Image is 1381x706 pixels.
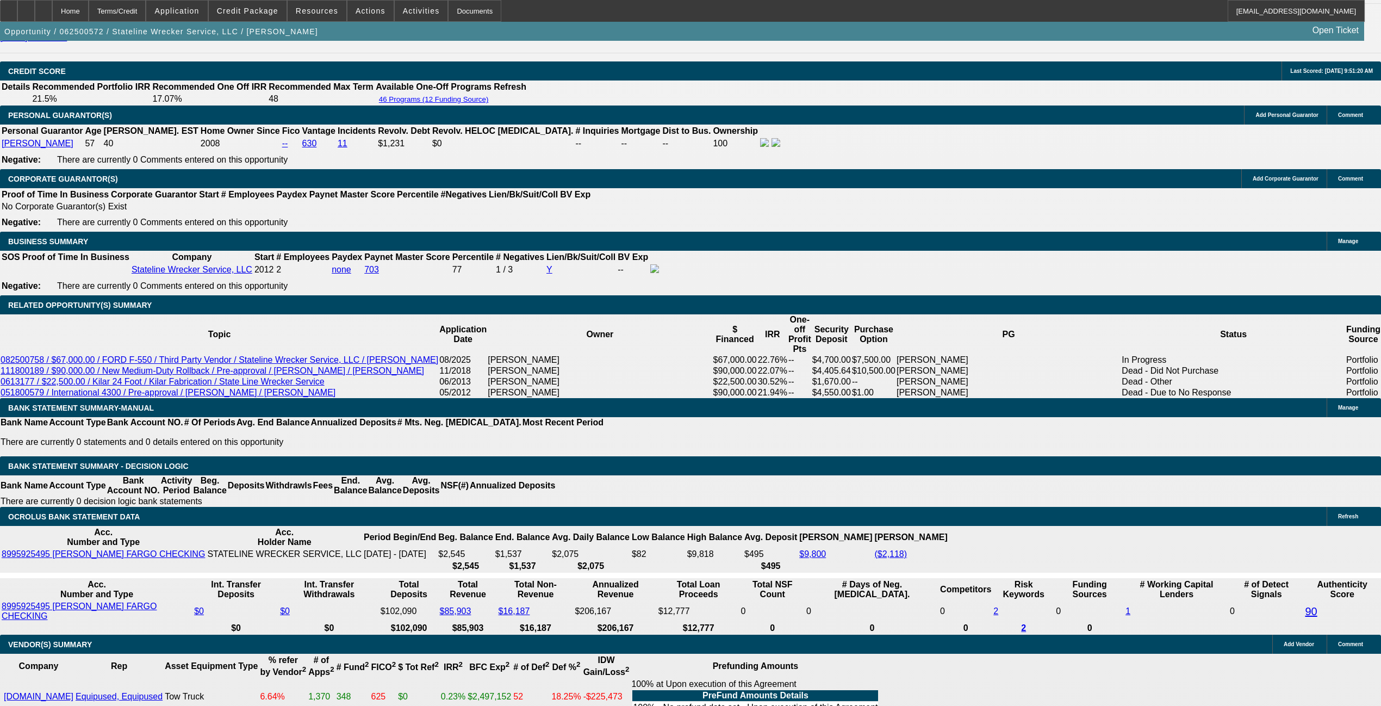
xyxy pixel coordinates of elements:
b: Start [254,252,274,262]
a: Equipused, Equipused [76,692,163,701]
td: Portfolio [1346,355,1381,366]
th: $12,777 [658,623,739,634]
span: Application [154,7,199,15]
a: -- [282,139,288,148]
b: Revolv. Debt [378,126,430,135]
td: [PERSON_NAME] [487,376,712,387]
td: -- [851,376,896,387]
b: # Negatives [496,252,544,262]
td: [PERSON_NAME] [896,387,1121,398]
th: Fees [313,475,333,496]
b: BFC Exp [469,662,509,672]
th: Activity Period [160,475,193,496]
sup: 2 [365,660,369,668]
td: 11/2018 [439,366,487,376]
b: Negative: [2,218,41,227]
td: -- [621,138,661,150]
td: 30.52% [757,376,788,387]
td: $12,777 [658,601,739,622]
span: Bank Statement Summary - Decision Logic [8,462,189,470]
th: Avg. End Balance [236,417,310,428]
sup: 2 [545,660,549,668]
a: 0613177 / $22,500.00 / Kilar 24 Foot / Kilar Fabrication / State Line Wrecker Service [1,377,325,386]
td: -- [788,355,812,366]
b: #Negatives [441,190,487,199]
a: 8995925495 [PERSON_NAME] FARGO CHECKING [2,602,157,621]
a: 051800579 / International 4300 / Pre-approval / [PERSON_NAME] / [PERSON_NAME] [1,388,335,397]
span: There are currently 0 Comments entered on this opportunity [57,281,288,290]
sup: 2 [506,660,509,668]
sup: 2 [459,660,463,668]
span: 2008 [201,139,220,148]
td: -- [788,387,812,398]
button: Credit Package [209,1,287,21]
span: Add Personal Guarantor [1255,112,1318,118]
a: 11 [338,139,347,148]
a: 111800189 / $90,000.00 / New Medium-Duty Rollback / Pre-approval / [PERSON_NAME] / [PERSON_NAME] [1,366,424,375]
td: [PERSON_NAME] [896,376,1121,387]
th: Acc. Number and Type [1,579,192,600]
th: $85,903 [439,623,497,634]
div: $206,167 [575,606,656,616]
b: Asset Equipment Type [165,661,258,671]
th: $16,187 [498,623,574,634]
th: $0 [194,623,278,634]
td: 05/2012 [439,387,487,398]
td: 40 [103,138,199,150]
b: Mortgage [621,126,661,135]
b: Home Owner Since [201,126,280,135]
b: Paynet Master Score [309,190,395,199]
th: $102,090 [380,623,438,634]
b: Vantage [302,126,335,135]
td: Portfolio [1346,366,1381,376]
th: Purchase Option [851,314,896,355]
th: Account Type [48,475,107,496]
th: IRR [757,314,788,355]
b: Negative: [2,155,41,164]
td: No Corporate Guarantor(s) Exist [1,201,595,212]
span: 2 [276,265,281,274]
b: FICO [371,662,396,672]
th: Acc. Holder Name [207,527,362,548]
th: # Mts. Neg. [MEDICAL_DATA]. [397,417,522,428]
span: Actions [356,7,385,15]
td: [PERSON_NAME] [487,366,712,376]
th: Period Begin/End [363,527,437,548]
th: Annualized Deposits [469,475,556,496]
td: [PERSON_NAME] [896,355,1121,366]
span: There are currently 0 Comments entered on this opportunity [57,155,288,164]
b: Percentile [397,190,438,199]
td: 22.76% [757,355,788,366]
b: Prefunding Amounts [713,661,799,671]
th: NSF(#) [440,475,469,496]
td: $4,405.64 [812,366,851,376]
th: Authenticity Score [1304,579,1380,600]
th: End. Balance [333,475,368,496]
th: Total Loan Proceeds [658,579,739,600]
th: Account Type [48,417,107,428]
th: Recommended Portfolio IRR [32,82,151,92]
sup: 2 [302,665,306,673]
td: $1.00 [851,387,896,398]
td: In Progress [1121,355,1346,366]
sup: 2 [330,665,334,673]
b: IDW Gain/Loss [583,655,630,677]
b: # of Apps [308,655,334,677]
th: Beg. Balance [192,475,227,496]
th: Avg. Deposits [402,475,440,496]
td: -- [662,138,712,150]
th: Avg. Deposit [744,527,798,548]
a: ($2,118) [875,549,907,559]
th: Annualized Deposits [310,417,396,428]
td: $7,500.00 [851,355,896,366]
td: $4,700.00 [812,355,851,366]
a: $0 [280,606,290,616]
span: Credit Package [217,7,278,15]
button: Application [146,1,207,21]
a: 2 [993,606,998,616]
th: Recommended Max Term [268,82,374,92]
th: [PERSON_NAME] [874,527,948,548]
a: [PERSON_NAME] [2,139,73,148]
td: 0 [1229,601,1304,622]
b: % refer by Vendor [260,655,306,677]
